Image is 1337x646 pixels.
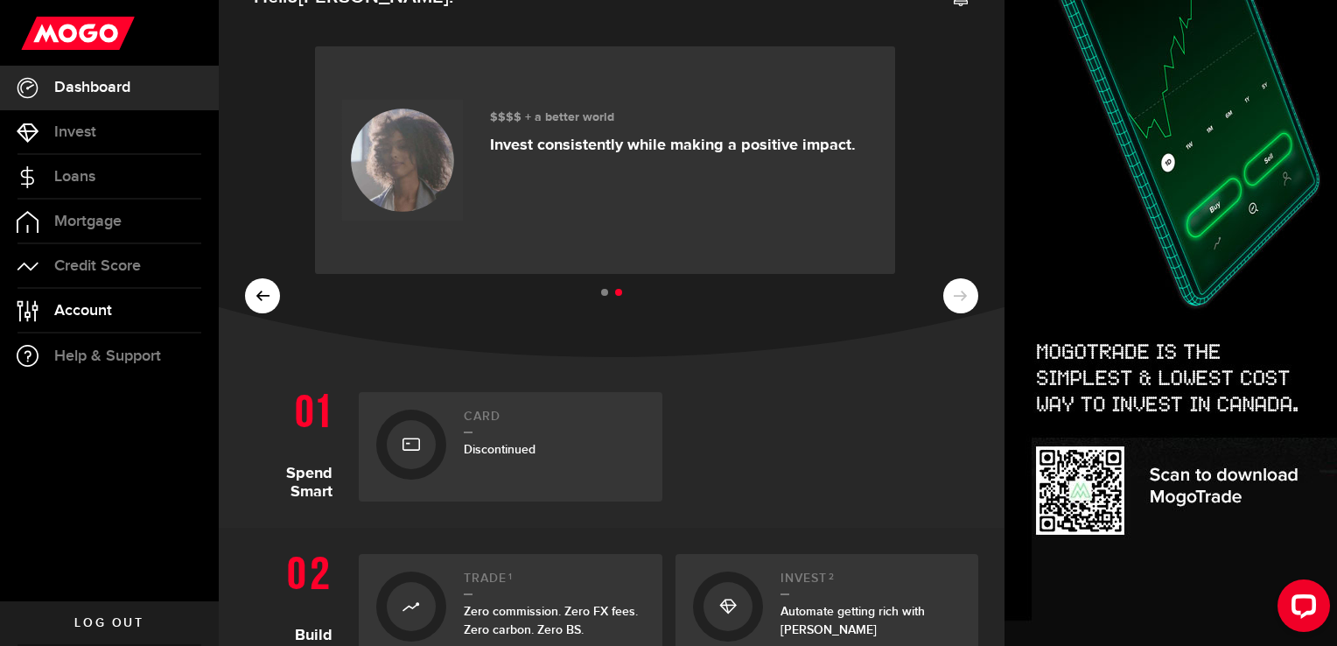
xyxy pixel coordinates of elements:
[54,80,130,95] span: Dashboard
[464,410,645,433] h2: Card
[54,348,161,364] span: Help & Support
[54,214,122,229] span: Mortgage
[54,258,141,274] span: Credit Score
[315,46,895,274] a: $$$$ + a better world Invest consistently while making a positive impact.
[359,392,662,502] a: CardDiscontinued
[1263,572,1337,646] iframe: LiveChat chat widget
[464,572,645,595] h2: Trade
[464,442,535,457] span: Discontinued
[464,604,638,637] span: Zero commission. Zero FX fees. Zero carbon. Zero BS.
[490,136,856,155] p: Invest consistently while making a positive impact.
[245,383,346,502] h1: Spend Smart
[829,572,835,582] sup: 2
[508,572,513,582] sup: 1
[780,604,925,637] span: Automate getting rich with [PERSON_NAME]
[54,169,95,185] span: Loans
[490,110,856,125] h3: $$$$ + a better world
[780,572,962,595] h2: Invest
[54,124,96,140] span: Invest
[74,617,143,629] span: Log out
[54,303,112,319] span: Account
